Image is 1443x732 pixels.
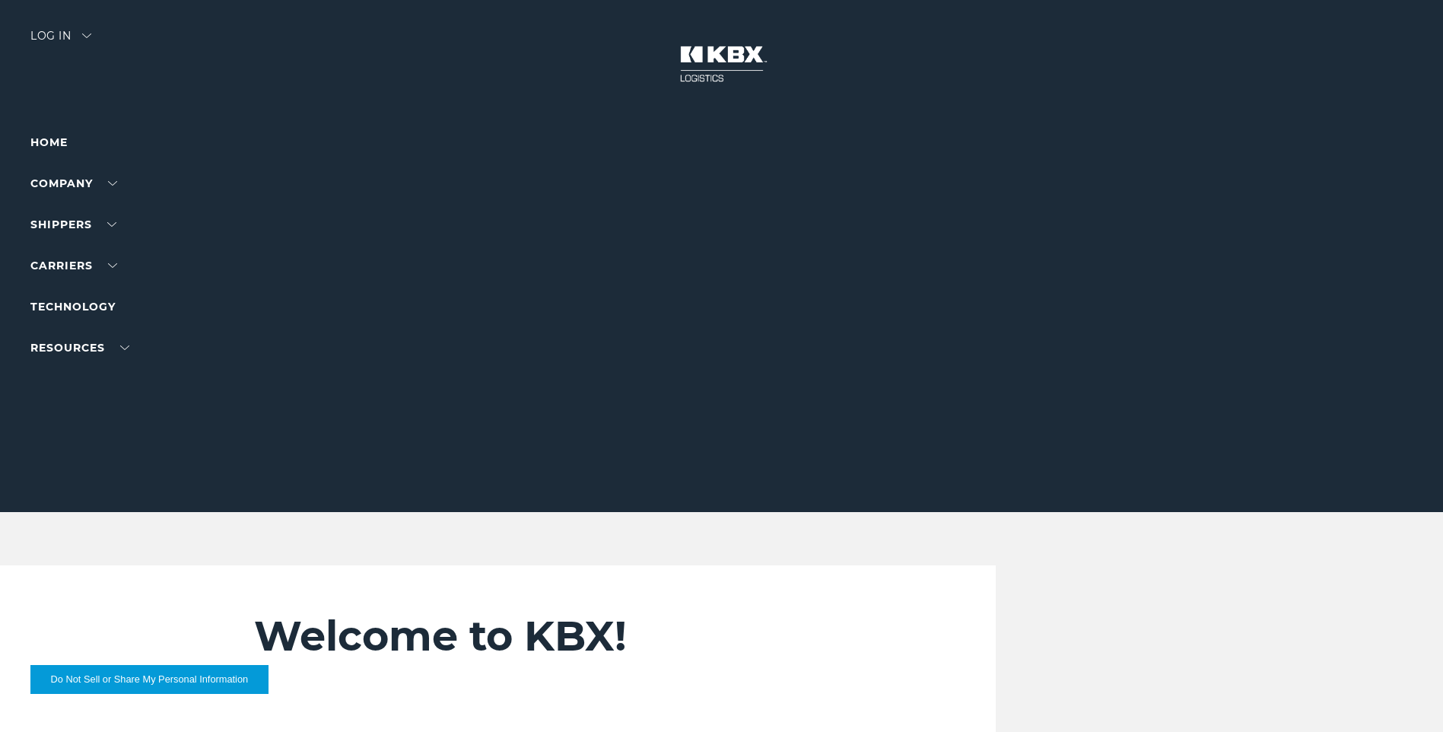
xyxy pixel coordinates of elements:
h2: Welcome to KBX! [254,611,904,661]
a: Carriers [30,259,117,272]
a: Home [30,135,68,149]
a: SHIPPERS [30,218,116,231]
button: Do Not Sell or Share My Personal Information [30,665,269,694]
a: Company [30,177,117,190]
img: kbx logo [665,30,779,97]
img: arrow [82,33,91,38]
a: RESOURCES [30,341,129,355]
div: Log in [30,30,91,53]
a: Technology [30,300,116,313]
